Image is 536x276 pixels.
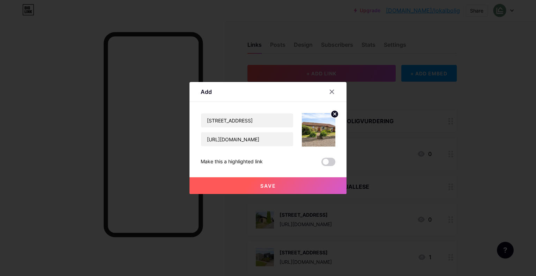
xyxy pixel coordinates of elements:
button: Save [189,177,347,194]
div: Add [201,88,212,96]
div: Make this a highlighted link [201,158,263,166]
img: link_thumbnail [302,113,335,147]
input: URL [201,132,293,146]
span: Save [260,183,276,189]
input: Title [201,113,293,127]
